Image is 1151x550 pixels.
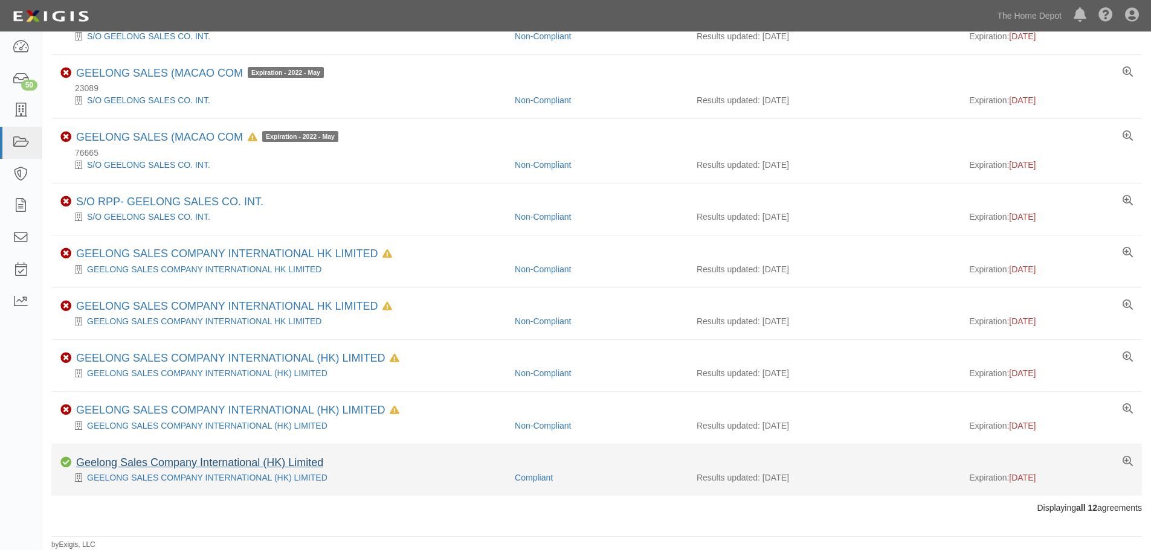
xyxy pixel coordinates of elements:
div: Results updated: [DATE] [697,159,951,171]
small: by [51,540,95,550]
div: Expiration: [969,159,1133,171]
div: Results updated: [DATE] [697,367,951,379]
a: View results summary [1123,456,1133,467]
span: [DATE] [1009,368,1036,378]
a: S/O RPP- GEELONG SALES CO. INT. [76,196,263,208]
i: Non-Compliant [60,301,71,312]
a: GEELONG SALES COMPANY INTERNATIONAL (HK) LIMITED [87,421,327,430]
div: Expiration: [969,472,1133,484]
span: Expiration - 2022 - May [262,131,338,142]
a: GEELONG SALES COMPANY INTERNATIONAL (HK) LIMITED [87,473,327,482]
a: View results summary [1123,67,1133,78]
a: View results summary [1123,248,1133,258]
b: all 12 [1076,503,1097,513]
div: Displaying agreements [42,502,1151,514]
div: S/O GEELONG SALES CO. INT. [60,159,506,171]
a: Non-Compliant [515,316,571,326]
div: S/O GEELONG SALES CO. INT. [60,30,506,42]
a: Non-Compliant [515,31,571,41]
i: Non-Compliant [60,405,71,415]
i: Non-Compliant [60,196,71,207]
i: Non-Compliant [60,132,71,142]
a: GEELONG SALES COMPANY INTERNATIONAL (HK) LIMITED [76,404,385,416]
i: In Default since 06/16/2025 [248,133,257,142]
div: GEELONG SALES COMPANY INTERNATIONAL (HK) LIMITED [76,352,399,365]
div: GEELONG SALES (MACAO COM [76,131,338,144]
a: Non-Compliant [515,264,571,274]
i: Non-Compliant [60,68,71,78]
div: Results updated: [DATE] [697,472,951,484]
i: Help Center - Complianz [1098,8,1113,23]
div: Expiration: [969,263,1133,275]
div: GEELONG SALES COMPANY INTERNATIONAL HK LIMITED [76,248,392,261]
div: Results updated: [DATE] [697,420,951,432]
span: [DATE] [1009,264,1036,274]
i: Non-Compliant [60,248,71,259]
a: GEELONG SALES COMPANY INTERNATIONAL (HK) LIMITED [76,352,385,364]
a: GEELONG SALES COMPANY INTERNATIONAL HK LIMITED [87,316,321,326]
div: Geelong Sales Company International (HK) Limited [76,456,323,470]
a: GEELONG SALES COMPANY INTERNATIONAL HK LIMITED [87,264,321,274]
div: Expiration: [969,30,1133,42]
div: Expiration: [969,315,1133,327]
a: Non-Compliant [515,212,571,222]
i: In Default since 07/13/2025 [390,406,399,415]
i: Non-Compliant [60,353,71,363]
div: Expiration: [969,367,1133,379]
div: GEELONG SALES COMPANY INTERNATIONAL HK LIMITED [60,315,506,327]
a: GEELONG SALES (MACAO COM [76,67,243,79]
a: Non-Compliant [515,368,571,378]
i: In Default since 06/15/2025 [382,302,392,311]
span: [DATE] [1009,160,1036,170]
a: S/O GEELONG SALES CO. INT. [87,212,210,222]
div: GEELONG SALES COMPANY INTERNATIONAL (HK) LIMITED [76,404,399,417]
a: GEELONG SALES COMPANY INTERNATIONAL HK LIMITED [76,300,378,312]
a: Non-Compliant [515,421,571,430]
div: Expiration: [969,420,1133,432]
i: In Default since 06/15/2023 [390,354,399,363]
span: [DATE] [1009,95,1036,105]
a: View results summary [1123,404,1133,415]
i: In Default since 06/15/2023 [382,250,392,258]
a: GEELONG SALES (MACAO COM [76,131,243,143]
div: GEELONG SALES COMPANY INTERNATIONAL (HK) LIMITED [60,420,506,432]
a: View results summary [1123,352,1133,363]
div: Results updated: [DATE] [697,315,951,327]
div: GEELONG SALES COMPANY INTERNATIONAL (HK) LIMITED [60,472,506,484]
a: S/O GEELONG SALES CO. INT. [87,160,210,170]
div: Results updated: [DATE] [697,94,951,106]
div: Results updated: [DATE] [697,211,951,223]
div: Expiration: [969,211,1133,223]
div: 76665 [60,147,1142,159]
span: [DATE] [1009,31,1036,41]
i: Compliant [60,457,71,468]
div: S/O GEELONG SALES CO. INT. [60,211,506,223]
div: Results updated: [DATE] [697,263,951,275]
span: [DATE] [1009,316,1036,326]
span: [DATE] [1009,421,1036,430]
div: Results updated: [DATE] [697,30,951,42]
a: GEELONG SALES COMPANY INTERNATIONAL (HK) LIMITED [87,368,327,378]
a: Geelong Sales Company International (HK) Limited [76,456,323,468]
img: logo-5460c22ac91f19d4615b14bd174203de0afe785f0fc80cf4dbbc73dc1793850b.png [9,5,92,27]
div: S/O GEELONG SALES CO. INT. [60,94,506,106]
div: GEELONG SALES COMPANY INTERNATIONAL HK LIMITED [60,263,506,275]
span: [DATE] [1009,212,1036,222]
a: View results summary [1123,196,1133,206]
div: Expiration: [969,94,1133,106]
div: 50 [21,80,37,91]
span: [DATE] [1009,473,1036,482]
a: GEELONG SALES COMPANY INTERNATIONAL HK LIMITED [76,248,378,260]
a: View results summary [1123,131,1133,142]
div: 23089 [60,82,1142,94]
a: Non-Compliant [515,95,571,105]
a: Non-Compliant [515,160,571,170]
a: Exigis, LLC [59,540,95,549]
a: S/O GEELONG SALES CO. INT. [87,31,210,41]
div: GEELONG SALES COMPANY INTERNATIONAL (HK) LIMITED [60,367,506,379]
div: GEELONG SALES COMPANY INTERNATIONAL HK LIMITED [76,300,392,313]
a: View results summary [1123,300,1133,311]
div: S/O RPP- GEELONG SALES CO. INT. [76,196,263,209]
a: The Home Depot [991,4,1068,28]
span: Expiration - 2022 - May [248,67,324,78]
